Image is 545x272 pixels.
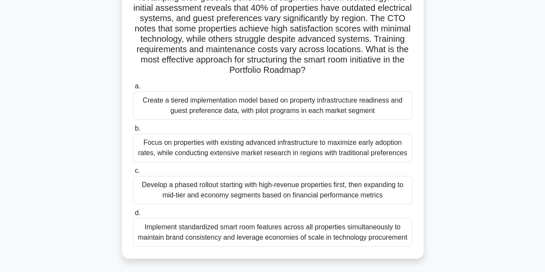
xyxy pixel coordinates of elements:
span: c. [135,167,140,174]
div: Create a tiered implementation model based on property infrastructure readiness and guest prefere... [133,91,412,120]
div: Develop a phased rollout starting with high-revenue properties first, then expanding to mid-tier ... [133,176,412,204]
span: a. [135,82,140,90]
div: Implement standardized smart room features across all properties simultaneously to maintain brand... [133,218,412,247]
span: d. [135,209,140,216]
span: b. [135,125,140,132]
div: Focus on properties with existing advanced infrastructure to maximize early adoption rates, while... [133,134,412,162]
